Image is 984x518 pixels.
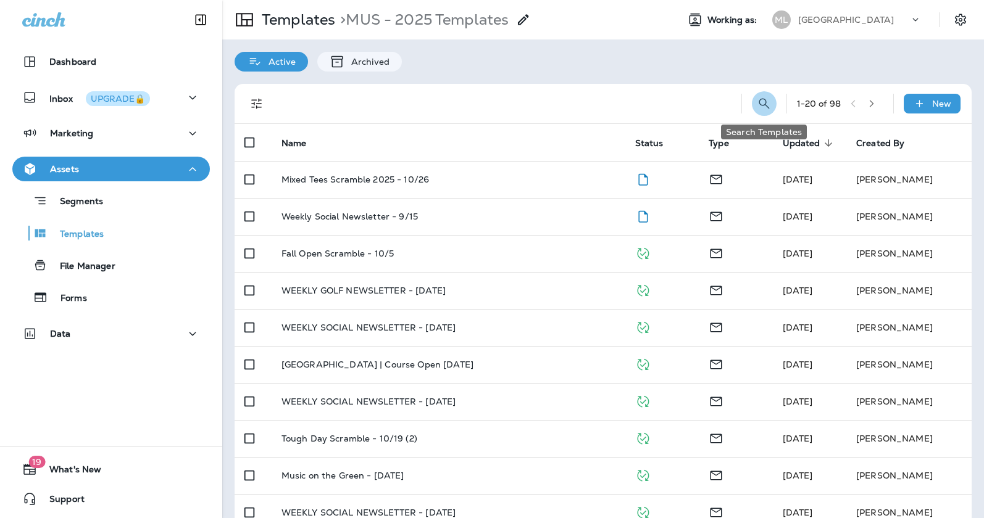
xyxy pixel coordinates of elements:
span: Type [709,138,729,149]
span: Type [709,138,745,149]
p: WEEKLY SOCIAL NEWSLETTER - [DATE] [281,397,456,406]
span: Email [709,173,723,184]
span: Published [635,506,651,517]
p: Mixed Tees Scramble 2025 - 10/26 [281,175,429,184]
button: Support [12,487,210,511]
button: Segments [12,187,210,214]
p: Active [262,57,296,67]
span: What's New [37,464,101,479]
span: Draft [635,173,651,184]
div: UPGRADE🔒 [91,94,145,103]
span: Hailey Rutkowski [783,248,813,259]
p: Music on the Green - [DATE] [281,471,404,480]
span: Hailey Rutkowski [783,174,813,185]
p: [GEOGRAPHIC_DATA] | Course Open [DATE] [281,360,473,369]
button: Collapse Sidebar [183,7,218,32]
button: Data [12,321,210,346]
p: Segments [48,196,103,208]
span: Meredith Otero [783,359,813,370]
span: Email [709,247,723,258]
p: Dashboard [49,57,96,67]
p: Forms [48,293,87,305]
span: Draft [635,210,651,221]
span: Name [281,138,323,149]
p: Data [50,329,71,339]
span: Support [37,494,85,509]
button: Settings [949,9,972,31]
div: ML [772,10,791,29]
button: Search Templates [752,91,777,116]
p: Archived [345,57,390,67]
td: [PERSON_NAME] [846,420,972,457]
td: [PERSON_NAME] [846,198,972,235]
span: Working as: [707,15,760,25]
p: New [932,99,951,109]
span: Published [635,395,651,406]
button: File Manager [12,252,210,278]
button: Forms [12,284,210,310]
span: 19 [28,456,45,468]
p: Tough Day Scramble - 10/19 (2) [281,434,417,443]
span: Email [709,210,723,221]
button: Filters [244,91,269,116]
p: WEEKLY SOCIAL NEWSLETTER - [DATE] [281,508,456,517]
span: Hailey Rutkowski [783,433,813,444]
div: Search Templates [721,125,807,139]
span: Published [635,284,651,295]
span: Meredith Otero [783,470,813,481]
button: 19What's New [12,457,210,482]
td: [PERSON_NAME] [846,457,972,494]
button: Templates [12,220,210,246]
td: [PERSON_NAME] [846,383,972,420]
span: Updated [783,138,820,149]
p: Marketing [50,128,93,138]
p: Weekly Social Newsletter - 9/15 [281,212,418,221]
p: Templates [48,229,104,240]
p: [GEOGRAPHIC_DATA] [798,15,894,25]
span: Published [635,469,651,480]
button: Dashboard [12,49,210,74]
p: Fall Open Scramble - 10/5 [281,249,394,258]
p: Templates [257,10,335,29]
p: Inbox [49,91,150,104]
p: WEEKLY SOCIAL NEWSLETTER - [DATE] [281,323,456,332]
span: Email [709,469,723,480]
span: Status [635,138,664,149]
button: InboxUPGRADE🔒 [12,85,210,110]
span: Meredith Otero [783,507,813,518]
td: [PERSON_NAME] [846,161,972,198]
span: Email [709,432,723,443]
span: Published [635,358,651,369]
div: 1 - 20 of 98 [797,99,841,109]
span: Status [635,138,680,149]
span: Meredith Otero [783,285,813,296]
span: Email [709,358,723,369]
p: File Manager [48,261,115,273]
button: Assets [12,157,210,181]
span: Email [709,321,723,332]
td: [PERSON_NAME] [846,235,972,272]
span: Email [709,284,723,295]
td: [PERSON_NAME] [846,346,972,383]
td: [PERSON_NAME] [846,272,972,309]
p: WEEKLY GOLF NEWSLETTER - [DATE] [281,286,446,295]
p: Assets [50,164,79,174]
span: Email [709,395,723,406]
td: [PERSON_NAME] [846,309,972,346]
span: Created By [856,138,904,149]
span: Updated [783,138,836,149]
span: Name [281,138,307,149]
span: Created By [856,138,920,149]
span: Published [635,247,651,258]
button: UPGRADE🔒 [86,91,150,106]
button: Marketing [12,121,210,146]
span: Meredith Otero [783,396,813,407]
p: MUS - 2025 Templates [335,10,509,29]
span: Meredith Otero [783,322,813,333]
span: Published [635,432,651,443]
span: Published [635,321,651,332]
span: Hailey Rutkowski [783,211,813,222]
span: Email [709,506,723,517]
